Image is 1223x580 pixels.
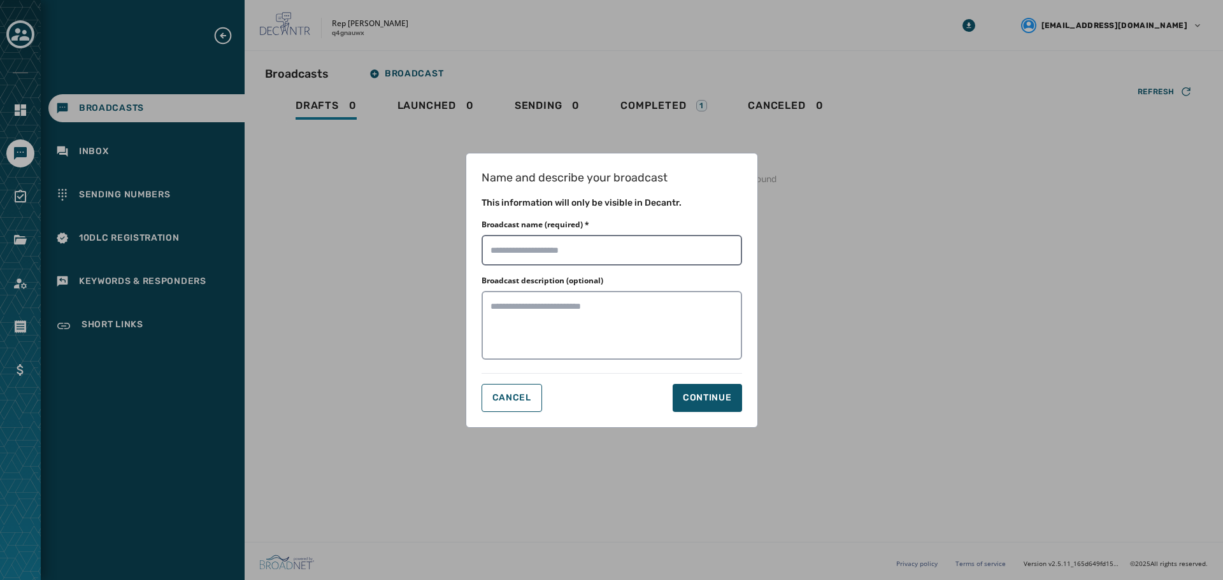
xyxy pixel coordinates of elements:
label: Broadcast name (required) * [482,220,589,230]
div: Continue [683,392,732,404]
label: Broadcast description (optional) [482,276,603,286]
button: Cancel [482,384,542,412]
h1: Name and describe your broadcast [482,169,742,187]
h2: This information will only be visible in Decantr. [482,197,742,209]
span: Cancel [492,393,531,403]
button: Continue [673,384,742,412]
